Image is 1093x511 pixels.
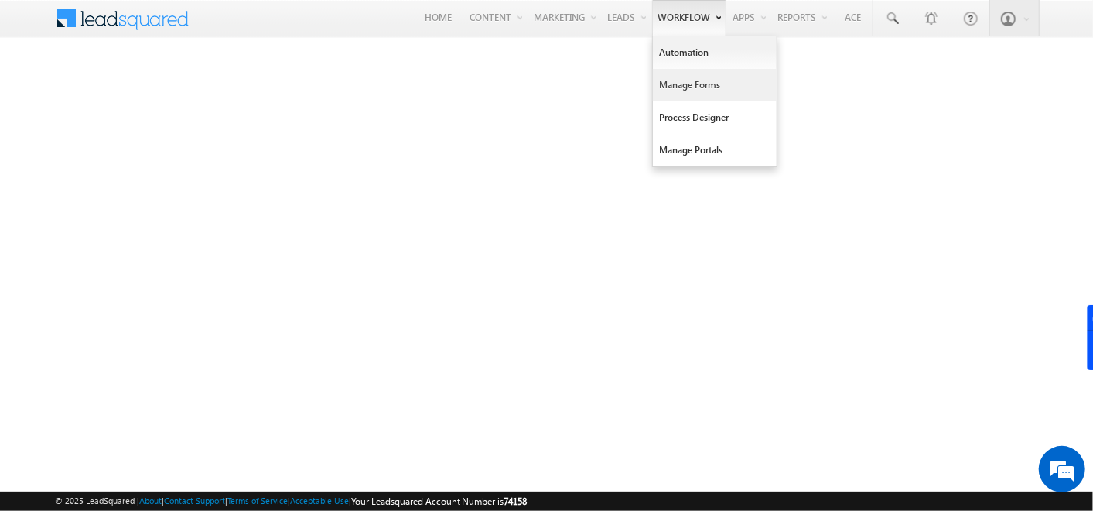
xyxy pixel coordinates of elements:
a: Process Designer [653,101,777,134]
a: Terms of Service [227,496,288,506]
a: Manage Portals [653,134,777,166]
textarea: Type your message and hit 'Enter' [20,143,282,386]
a: Automation [653,36,777,69]
img: d_60004797649_company_0_60004797649 [26,81,65,101]
a: About [139,496,162,506]
span: Your Leadsquared Account Number is [351,496,528,507]
a: Manage Forms [653,69,777,101]
div: Minimize live chat window [254,8,291,45]
span: © 2025 LeadSquared | | | | | [55,494,528,509]
a: Contact Support [164,496,225,506]
div: Chat with us now [80,81,260,101]
span: 74158 [504,496,528,507]
em: Start Chat [210,398,281,419]
a: Acceptable Use [290,496,349,506]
